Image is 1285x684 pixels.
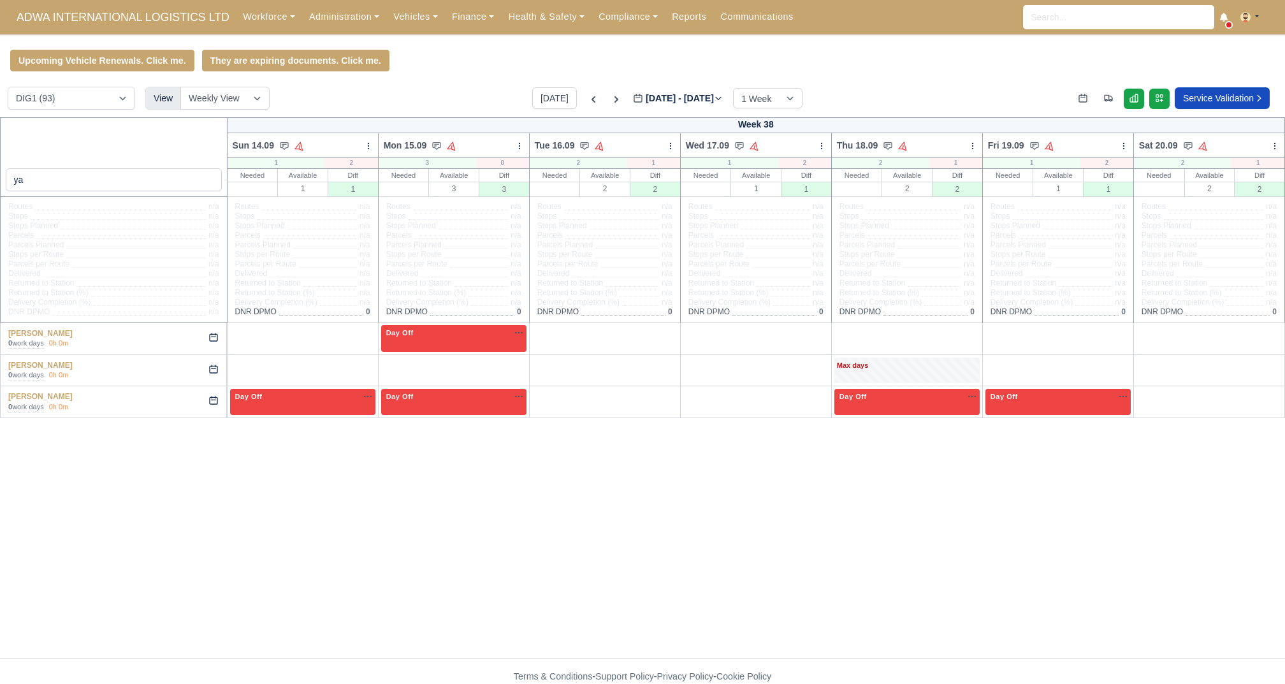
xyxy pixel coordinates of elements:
div: 1 [328,182,378,196]
span: Parcels Planned [1142,240,1197,250]
span: n/a [1266,250,1277,259]
span: Delivered [386,269,419,279]
span: n/a [964,240,975,249]
div: Diff [630,169,680,182]
span: n/a [359,221,370,230]
span: Delivered [235,269,268,279]
span: Day Off [384,392,416,401]
span: 0 [1121,307,1126,316]
span: n/a [662,240,672,249]
span: n/a [1266,231,1277,240]
span: Stops [235,212,255,221]
span: n/a [208,279,219,287]
span: Routes [991,202,1015,212]
span: Parcels [688,231,714,240]
span: n/a [359,202,370,211]
span: n/a [813,250,824,259]
span: n/a [964,221,975,230]
div: 1 [983,158,1080,168]
span: n/a [359,212,370,221]
span: Returned to Station [8,279,74,288]
span: n/a [1115,259,1126,268]
span: n/a [813,221,824,230]
span: Stops [991,212,1010,221]
span: Delivery Completion (%) [688,298,771,307]
span: n/a [1115,288,1126,297]
span: n/a [662,221,672,230]
span: Sat 20.09 [1139,139,1178,152]
span: Routes [839,202,864,212]
div: 0h 0m [49,370,69,381]
span: Routes [537,202,562,212]
div: Needed [1134,169,1184,182]
div: - - - [279,669,1006,684]
span: Stops Planned [8,221,58,231]
div: Available [429,169,479,182]
a: Vehicles [386,4,445,29]
span: DNR DPMO [991,307,1032,317]
span: Delivered [8,269,41,279]
span: 0 [970,307,975,316]
span: Parcels [1142,231,1167,240]
span: n/a [208,298,219,307]
span: Returned to Station [537,279,603,288]
span: n/a [208,240,219,249]
a: Reports [665,4,713,29]
span: Delivery Completion (%) [386,298,468,307]
span: Returned to Station [839,279,905,288]
a: Workforce [236,4,302,29]
span: Day Off [384,328,416,337]
a: Service Validation [1175,87,1270,109]
span: Returned to Station (%) [839,288,919,298]
span: Parcels per Route [386,259,447,269]
div: 1 [1033,182,1083,195]
a: Privacy Policy [657,671,714,681]
span: Returned to Station (%) [537,288,617,298]
span: Parcels [235,231,261,240]
span: n/a [511,221,521,230]
div: 1 [731,182,781,195]
span: n/a [359,288,370,297]
span: n/a [208,231,219,240]
a: Finance [445,4,502,29]
div: Needed [379,169,429,182]
span: n/a [359,240,370,249]
div: 1 [228,158,325,168]
span: n/a [511,279,521,287]
span: 0 [819,307,824,316]
span: n/a [662,279,672,287]
div: Available [731,169,781,182]
span: n/a [1115,202,1126,211]
span: n/a [964,212,975,221]
strong: 0 [8,339,12,347]
span: n/a [1266,259,1277,268]
span: Stops Planned [235,221,285,231]
span: Returned to Station [386,279,452,288]
span: Parcels [991,231,1016,240]
span: 0 [1272,307,1277,316]
span: Sun 14.09 [233,139,274,152]
span: n/a [964,269,975,278]
span: Stops per Route [991,250,1046,259]
span: Routes [235,202,259,212]
div: View [145,87,181,110]
span: Delivery Completion (%) [1142,298,1224,307]
div: 1 [278,182,328,195]
span: n/a [1115,279,1126,287]
span: n/a [1266,221,1277,230]
div: Max days [837,360,977,372]
span: DNR DPMO [1142,307,1183,317]
span: Returned to Station (%) [1142,288,1221,298]
span: n/a [1266,279,1277,287]
span: Stops Planned [537,221,587,231]
div: 2 [933,182,982,196]
span: n/a [1266,202,1277,211]
div: 2 [882,182,932,195]
div: Diff [328,169,378,182]
span: Day Off [233,392,265,401]
a: Administration [302,4,386,29]
span: n/a [1115,231,1126,240]
span: Stops Planned [1142,221,1191,231]
span: Returned to Station (%) [386,288,466,298]
span: Stops [8,212,28,221]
